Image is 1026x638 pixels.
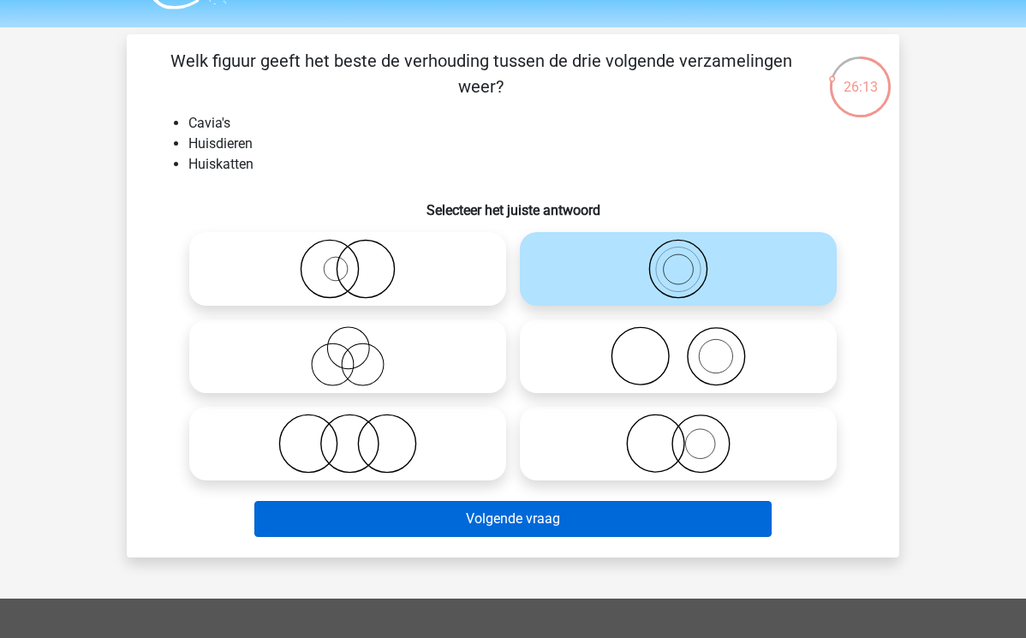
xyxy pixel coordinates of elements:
[188,134,872,154] li: Huisdieren
[254,501,772,537] button: Volgende vraag
[188,154,872,175] li: Huiskatten
[188,113,872,134] li: Cavia's
[154,48,808,99] p: Welk figuur geeft het beste de verhouding tussen de drie volgende verzamelingen weer?
[828,55,892,98] div: 26:13
[154,188,872,218] h6: Selecteer het juiste antwoord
